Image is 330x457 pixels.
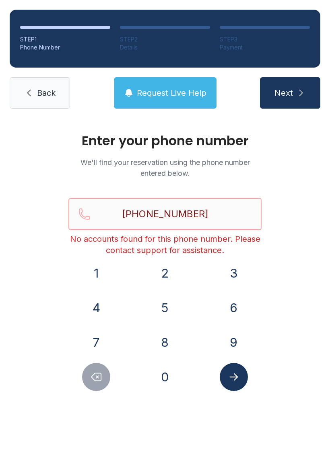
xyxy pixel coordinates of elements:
span: Next [274,87,293,99]
button: 9 [220,328,248,356]
button: 5 [151,294,179,322]
div: STEP 1 [20,35,110,43]
h1: Enter your phone number [68,134,262,147]
div: No accounts found for this phone number. Please contact support for assistance. [68,233,262,256]
button: 4 [82,294,110,322]
span: Back [37,87,56,99]
button: 1 [82,259,110,287]
button: 3 [220,259,248,287]
div: Payment [220,43,310,51]
div: STEP 3 [220,35,310,43]
button: 2 [151,259,179,287]
p: We'll find your reservation using the phone number entered below. [68,157,262,179]
button: Delete number [82,363,110,391]
button: Submit lookup form [220,363,248,391]
button: 7 [82,328,110,356]
button: 6 [220,294,248,322]
div: STEP 2 [120,35,210,43]
div: Phone Number [20,43,110,51]
button: 0 [151,363,179,391]
div: Details [120,43,210,51]
span: Request Live Help [137,87,206,99]
button: 8 [151,328,179,356]
input: Reservation phone number [68,198,262,230]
